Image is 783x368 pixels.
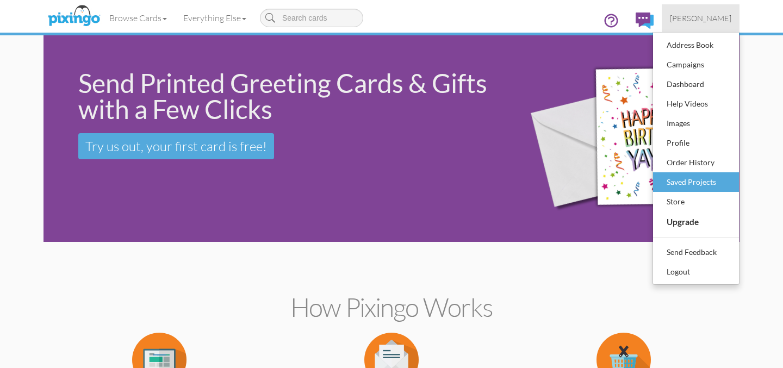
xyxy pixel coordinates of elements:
div: Logout [664,264,728,280]
div: Send Printed Greeting Cards & Gifts with a Few Clicks [78,70,499,122]
a: Upgrade [653,211,739,232]
a: Address Book [653,35,739,55]
a: Help Videos [653,94,739,114]
img: comments.svg [636,13,654,29]
a: [PERSON_NAME] [662,4,739,32]
div: Saved Projects [664,174,728,190]
div: Profile [664,135,728,151]
div: Send Feedback [664,244,728,260]
input: Search cards [260,9,363,27]
div: Dashboard [664,76,728,92]
a: Saved Projects [653,172,739,192]
a: Images [653,114,739,133]
div: Campaigns [664,57,728,73]
a: Order History [653,153,739,172]
a: Browse Cards [101,4,175,32]
h2: How Pixingo works [63,293,720,322]
div: Order History [664,154,728,171]
div: Upgrade [664,213,728,230]
a: Dashboard [653,74,739,94]
a: Campaigns [653,55,739,74]
span: Try us out, your first card is free! [85,138,267,154]
img: 942c5090-71ba-4bfc-9a92-ca782dcda692.png [514,38,737,240]
div: Store [664,194,728,210]
div: Address Book [664,37,728,53]
a: Try us out, your first card is free! [78,133,274,159]
a: Store [653,192,739,211]
a: Send Feedback [653,242,739,262]
div: Images [664,115,728,132]
a: Logout [653,262,739,282]
img: pixingo logo [45,3,103,30]
span: [PERSON_NAME] [670,14,731,23]
a: Profile [653,133,739,153]
a: Everything Else [175,4,254,32]
div: Help Videos [664,96,728,112]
